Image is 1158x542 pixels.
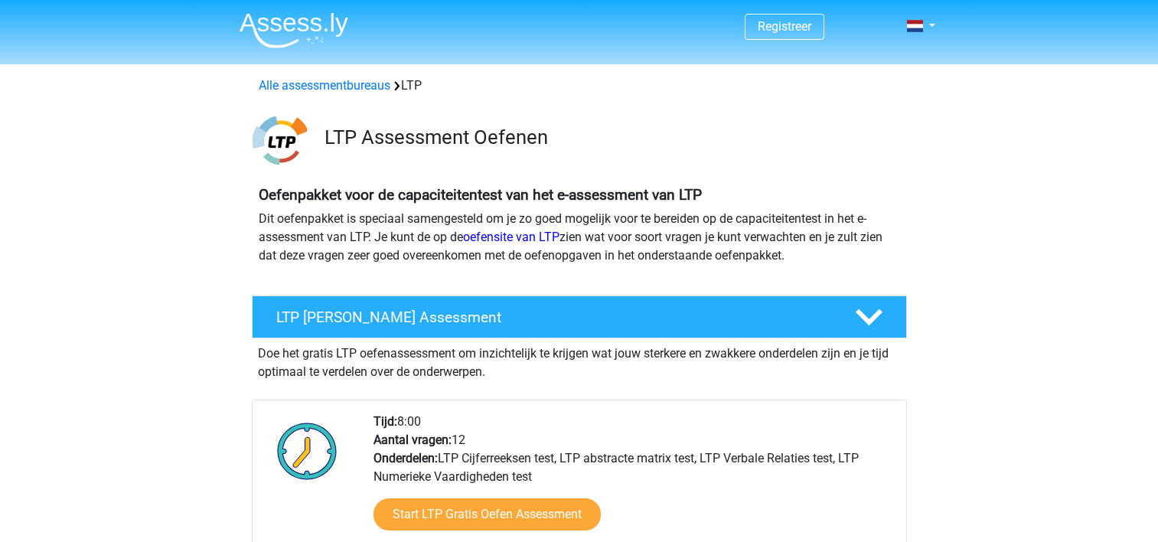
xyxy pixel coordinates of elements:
div: LTP [253,77,906,95]
img: ltp.png [253,113,307,168]
a: LTP [PERSON_NAME] Assessment [246,295,913,338]
b: Oefenpakket voor de capaciteitentest van het e-assessment van LTP [259,186,702,204]
img: Assessly [240,12,348,48]
h3: LTP Assessment Oefenen [325,126,895,149]
h4: LTP [PERSON_NAME] Assessment [276,309,830,326]
a: oefensite van LTP [463,230,559,244]
a: Alle assessmentbureaus [259,78,390,93]
a: Registreer [758,19,811,34]
b: Tijd: [373,414,397,429]
a: Start LTP Gratis Oefen Assessment [373,498,601,531]
b: Aantal vragen: [373,433,452,447]
img: Klok [269,413,346,489]
b: Onderdelen: [373,451,438,465]
div: Doe het gratis LTP oefenassessment om inzichtelijk te krijgen wat jouw sterkere en zwakkere onder... [252,338,907,381]
p: Dit oefenpakket is speciaal samengesteld om je zo goed mogelijk voor te bereiden op de capaciteit... [259,210,900,265]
